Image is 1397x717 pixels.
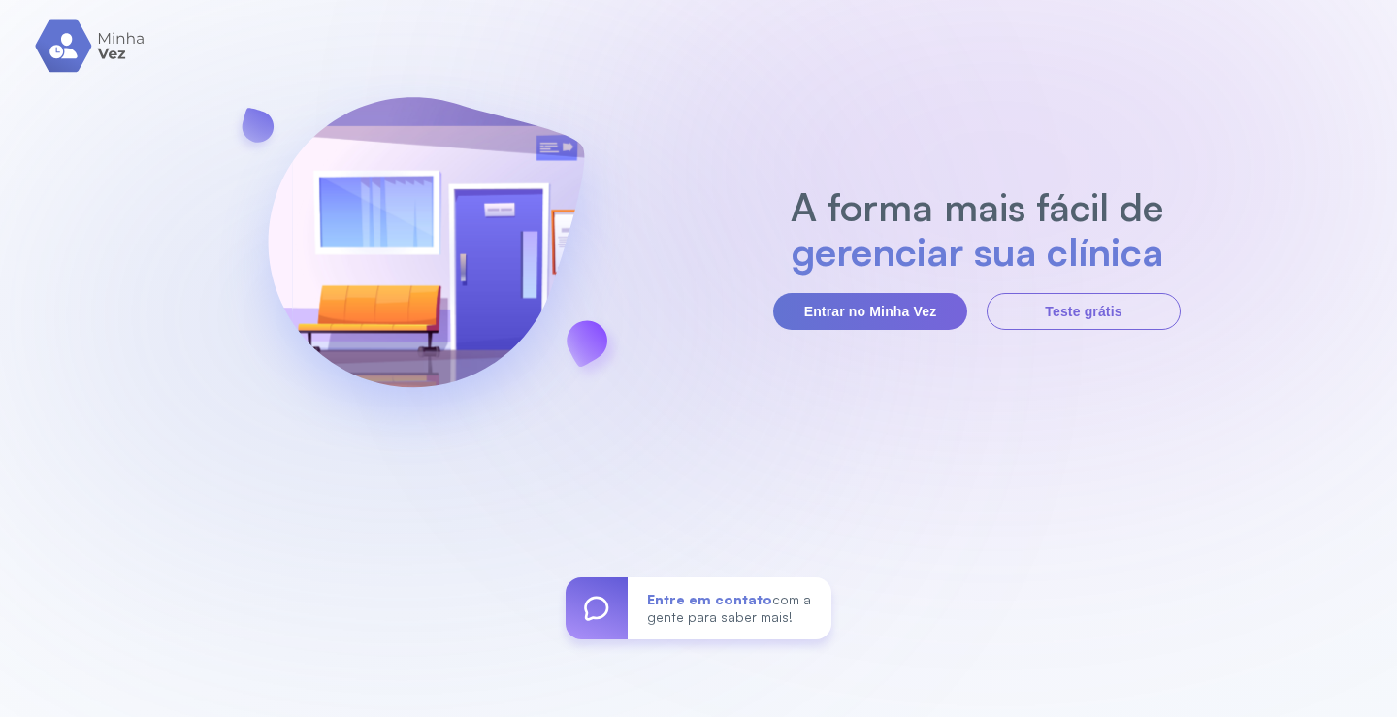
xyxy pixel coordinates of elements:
[647,591,772,607] span: Entre em contato
[987,293,1181,330] button: Teste grátis
[628,577,831,639] div: com a gente para saber mais!
[773,293,967,330] button: Entrar no Minha Vez
[781,184,1174,229] h2: A forma mais fácil de
[566,577,831,639] a: Entre em contatocom a gente para saber mais!
[781,229,1174,274] h2: gerenciar sua clínica
[35,19,146,73] img: logo.svg
[216,46,635,468] img: banner-login.svg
